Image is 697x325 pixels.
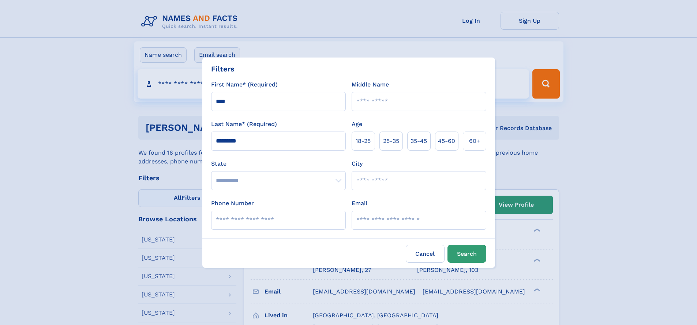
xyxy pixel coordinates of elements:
[406,245,445,263] label: Cancel
[438,137,455,145] span: 45‑60
[383,137,399,145] span: 25‑35
[211,159,346,168] label: State
[352,120,362,129] label: Age
[211,63,235,74] div: Filters
[447,245,486,263] button: Search
[211,80,278,89] label: First Name* (Required)
[352,159,363,168] label: City
[469,137,480,145] span: 60+
[352,199,367,208] label: Email
[352,80,389,89] label: Middle Name
[356,137,371,145] span: 18‑25
[411,137,427,145] span: 35‑45
[211,120,277,129] label: Last Name* (Required)
[211,199,254,208] label: Phone Number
